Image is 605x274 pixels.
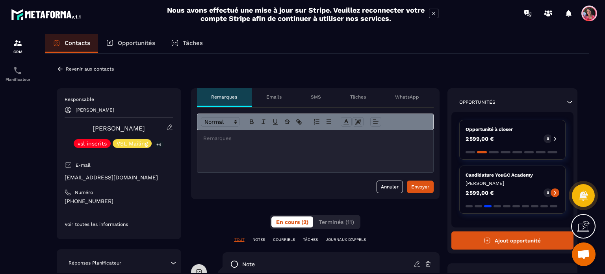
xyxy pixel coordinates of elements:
a: formationformationCRM [2,32,33,60]
p: 2 599,00 € [466,136,494,142]
p: [PERSON_NAME] [466,180,560,186]
p: Planificateur [2,77,33,82]
div: Ouvrir le chat [572,242,596,266]
p: Revenir aux contacts [66,66,114,72]
p: Numéro [75,189,93,196]
p: Tâches [350,94,366,100]
p: TOUT [234,237,245,242]
button: Ajout opportunité [451,231,574,250]
p: JOURNAUX D'APPELS [326,237,366,242]
p: vsl inscrits [78,141,107,146]
a: Opportunités [98,34,163,53]
a: Tâches [163,34,211,53]
p: [PHONE_NUMBER] [65,198,173,205]
p: Voir toutes les informations [65,221,173,227]
p: [PERSON_NAME] [76,107,114,113]
p: [EMAIL_ADDRESS][DOMAIN_NAME] [65,174,173,181]
button: Annuler [377,181,403,193]
span: En cours (2) [276,219,308,225]
p: Remarques [211,94,237,100]
p: VSL Mailing [117,141,148,146]
p: WhatsApp [395,94,419,100]
p: TÂCHES [303,237,318,242]
p: Opportunité à closer [466,126,560,132]
p: note [242,261,255,268]
p: SMS [311,94,321,100]
h2: Nous avons effectué une mise à jour sur Stripe. Veuillez reconnecter votre compte Stripe afin de ... [167,6,425,22]
img: scheduler [13,66,22,75]
div: Envoyer [411,183,429,191]
p: Emails [266,94,282,100]
p: Réponses Planificateur [69,260,121,266]
img: logo [11,7,82,21]
p: Tâches [183,39,203,47]
a: schedulerschedulerPlanificateur [2,60,33,88]
p: Opportunités [118,39,155,47]
button: En cours (2) [271,216,313,227]
p: COURRIELS [273,237,295,242]
p: 0 [547,136,549,142]
a: Contacts [45,34,98,53]
span: Terminés (11) [319,219,354,225]
p: 2 599,00 € [466,190,494,196]
a: [PERSON_NAME] [93,125,145,132]
p: Contacts [65,39,90,47]
p: Candidature YouGC Academy [466,172,560,178]
p: 0 [547,190,549,196]
p: E-mail [76,162,91,168]
p: NOTES [252,237,265,242]
p: Responsable [65,96,173,103]
img: formation [13,38,22,48]
p: CRM [2,50,33,54]
button: Terminés (11) [314,216,359,227]
button: Envoyer [407,181,434,193]
p: +4 [154,140,164,149]
p: Opportunités [459,99,496,105]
